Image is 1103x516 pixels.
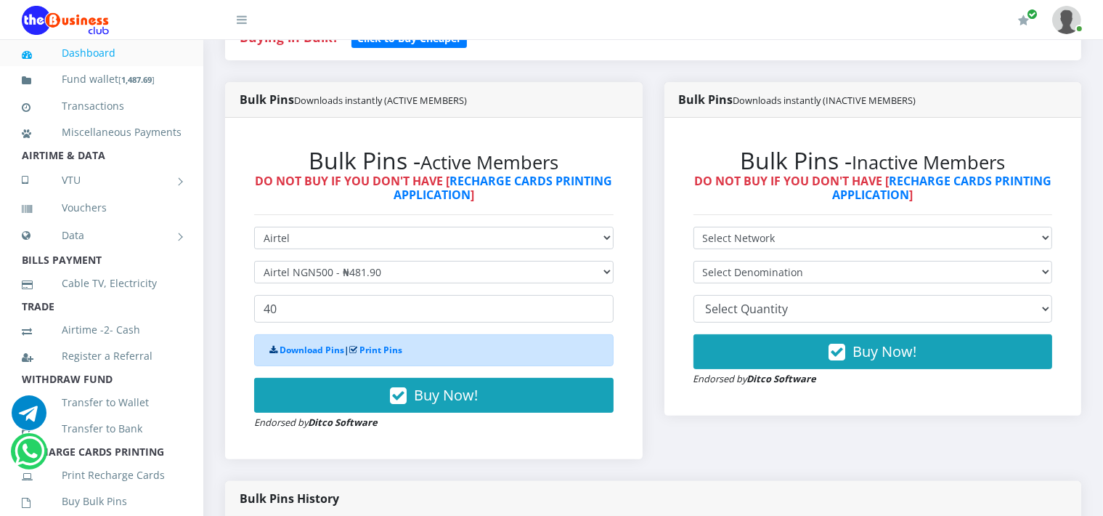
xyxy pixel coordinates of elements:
small: Endorsed by [693,372,817,385]
a: Airtime -2- Cash [22,313,182,347]
input: Enter Quantity [254,295,614,323]
a: Click to Buy Cheaper [351,28,467,46]
strong: Ditco Software [308,416,378,429]
a: Print Recharge Cards [22,459,182,492]
strong: Buying in Bulk? [240,28,338,46]
h2: Bulk Pins - [254,147,614,174]
img: User [1052,6,1081,34]
small: Inactive Members [852,150,1005,175]
strong: Bulk Pins [240,92,467,108]
button: Buy Now! [693,334,1053,369]
small: Downloads instantly (ACTIVE MEMBERS) [294,94,467,107]
a: Vouchers [22,191,182,225]
a: Data [22,217,182,254]
small: Endorsed by [254,416,378,429]
small: Active Members [420,150,558,175]
b: 1,487.69 [121,74,152,85]
strong: DO NOT BUY IF YOU DON'T HAVE [ ] [694,173,1051,203]
small: [ ] [118,74,155,85]
a: RECHARGE CARDS PRINTING APPLICATION [394,173,613,203]
button: Buy Now! [254,378,614,413]
a: Fund wallet[1,487.69] [22,63,182,97]
a: Transfer to Wallet [22,386,182,419]
a: VTU [22,162,182,198]
span: Renew/Upgrade Subscription [1027,9,1038,20]
img: Logo [22,6,109,35]
a: Miscellaneous Payments [22,116,182,149]
a: Transfer to Bank [22,412,182,446]
h2: Bulk Pins - [693,147,1053,174]
a: Download Pins [280,344,344,356]
a: Transactions [22,89,182,123]
strong: Bulk Pins History [240,491,339,507]
strong: Bulk Pins [679,92,916,108]
a: Dashboard [22,36,182,70]
a: Chat for support [15,445,44,469]
a: Chat for support [12,406,46,430]
a: Cable TV, Electricity [22,267,182,300]
span: Buy Now! [852,342,916,361]
strong: Ditco Software [747,372,817,385]
strong: | [269,344,402,356]
a: RECHARGE CARDS PRINTING APPLICATION [832,173,1051,203]
strong: DO NOT BUY IF YOU DON'T HAVE [ ] [255,173,612,203]
a: Register a Referral [22,339,182,373]
b: Click to Buy Cheaper [357,31,461,45]
a: Print Pins [359,344,402,356]
i: Renew/Upgrade Subscription [1018,15,1029,26]
small: Downloads instantly (INACTIVE MEMBERS) [733,94,916,107]
span: Buy Now! [414,385,478,405]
